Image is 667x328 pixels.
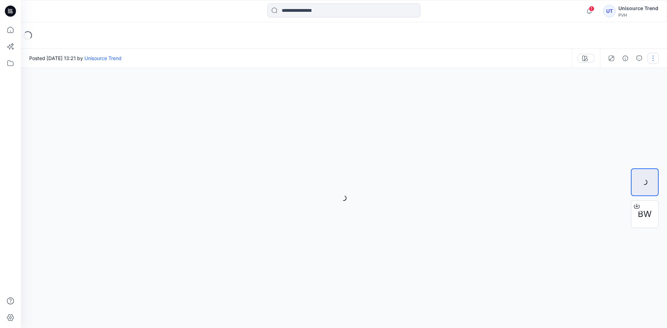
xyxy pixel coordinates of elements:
a: Unisource Trend [84,55,122,61]
div: Unisource Trend [618,4,658,12]
span: 1 [589,6,594,11]
span: BW [638,208,652,220]
div: UT [603,5,616,17]
div: PVH [618,12,658,18]
span: Posted [DATE] 13:21 by [29,54,122,62]
button: Details [620,53,631,64]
